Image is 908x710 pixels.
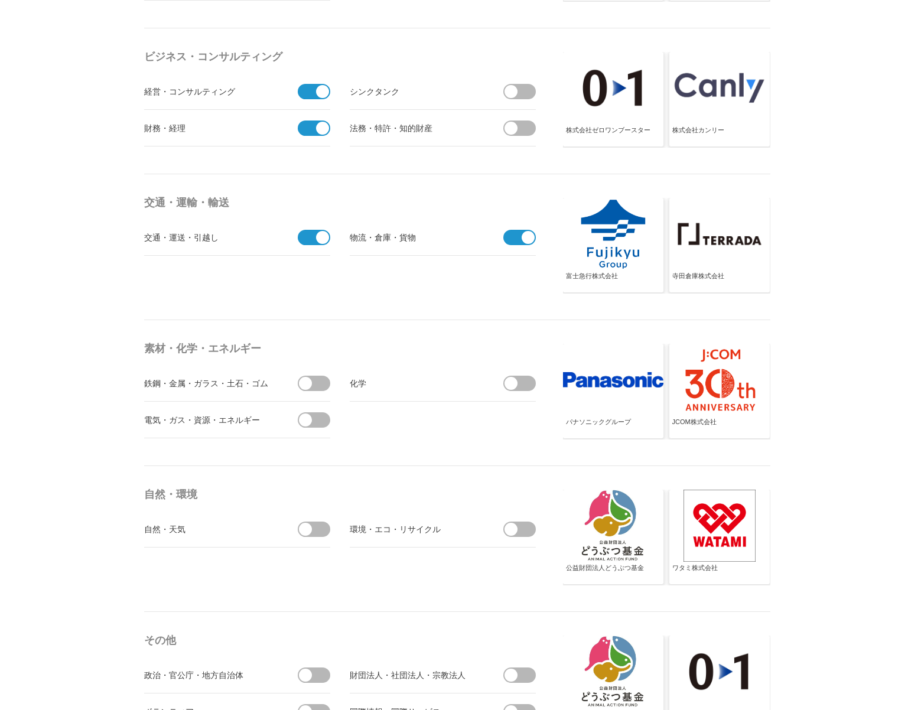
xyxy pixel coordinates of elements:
[144,84,277,99] div: 経営・コンサルティング
[350,376,483,390] div: 化学
[672,418,767,437] div: JCOM株式会社
[350,120,483,135] div: 法務・特許・知的財産
[144,484,540,505] h4: 自然・環境
[672,564,767,582] div: ワタミ株式会社
[350,230,483,245] div: 物流・倉庫・貨物
[144,192,540,213] h4: 交通・運輸・輸送
[350,522,483,536] div: 環境・エコ・リサイクル
[144,338,540,359] h4: 素材・化学・エネルギー
[566,126,660,145] div: 株式会社ゼロワンブースター
[144,522,277,536] div: 自然・天気
[672,272,767,291] div: 寺田倉庫株式会社
[144,376,277,390] div: 鉄鋼・金属・ガラス・土石・ゴム
[350,84,483,99] div: シンクタンク
[350,667,483,682] div: 財団法人・社団法人・宗教法人
[566,418,660,437] div: パナソニックグループ
[566,272,660,291] div: 富士急行株式会社
[144,230,277,245] div: 交通・運送・引越し
[144,46,540,67] h4: ビジネス・コンサルティング
[144,412,277,427] div: 電気・ガス・資源・エネルギー
[144,120,277,135] div: 財務・経理
[144,667,277,682] div: 政治・官公庁・地方自治体
[144,630,540,651] h4: その他
[672,126,767,145] div: 株式会社カンリー
[566,564,660,582] div: 公益財団法人どうぶつ基金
